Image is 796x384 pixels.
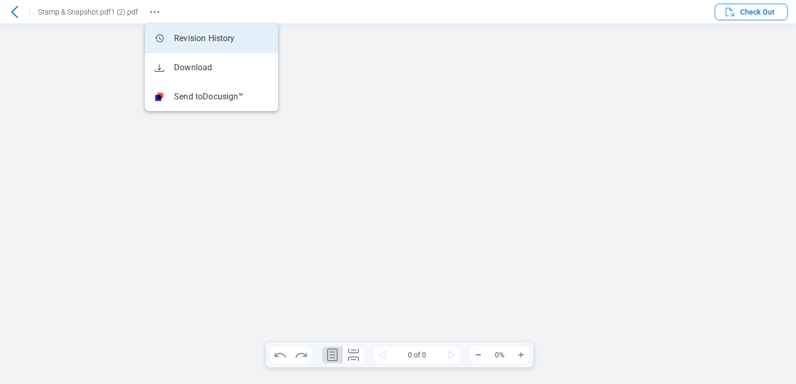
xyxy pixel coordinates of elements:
span: Check Out [740,7,775,17]
button: Check Out [715,4,788,20]
ul: Revision History [145,24,278,111]
button: Undo [270,347,291,363]
span: 0 of 0 [391,347,443,363]
button: Continuous Page Layout [343,347,364,363]
span: Stamp & Snapshot.pdf1 (2).pdf [38,8,138,16]
img: Docusign Logo [155,93,164,101]
button: Redo [291,347,312,363]
button: Revision History [146,4,163,20]
button: Single Page Layout [322,347,343,363]
span: Send to Docusign™ [174,91,244,103]
div: Download [153,61,212,74]
button: Zoom In [513,347,529,363]
span: 0% [487,347,513,363]
div: Revision History [153,32,235,45]
button: Zoom Out [470,347,487,363]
